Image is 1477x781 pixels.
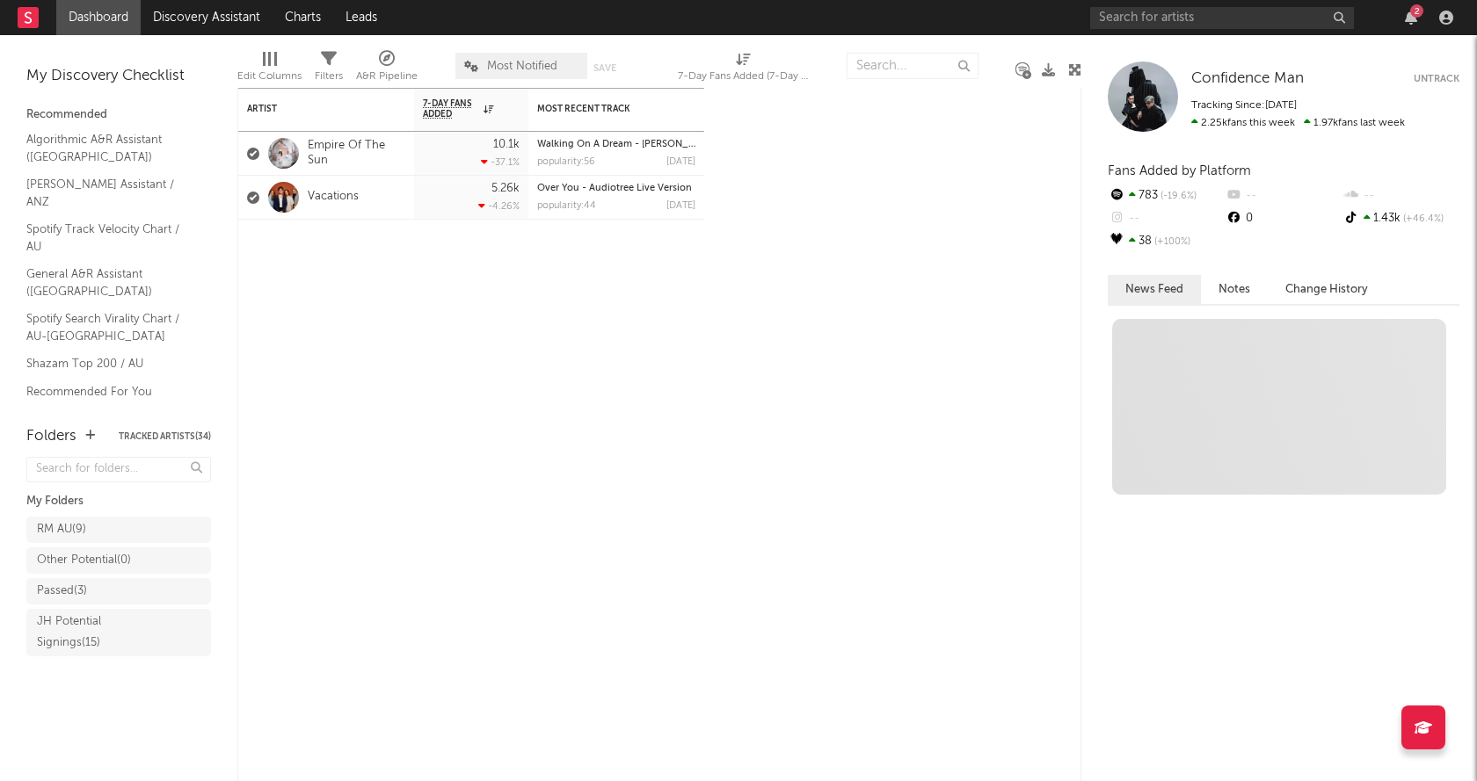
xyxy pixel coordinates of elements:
div: 7-Day Fans Added (7-Day Fans Added) [678,44,810,95]
div: A&R Pipeline [356,66,418,87]
div: 2 [1410,4,1423,18]
div: Passed ( 3 ) [37,581,87,602]
a: Spotify Search Virality Chart / AU-[GEOGRAPHIC_DATA] [26,309,193,345]
a: Shazam Top 200 / AU [26,354,193,373]
a: General A&R Assistant ([GEOGRAPHIC_DATA]) [26,264,193,300]
span: Tracking Since: [DATE] [1191,100,1297,111]
input: Search for artists [1090,7,1354,29]
div: [DATE] [666,201,695,211]
div: -- [1342,184,1459,207]
button: Tracked Artists(34) [119,432,211,441]
div: -4.26 % [478,200,520,212]
div: 38 [1108,230,1225,253]
button: 2 [1405,11,1417,25]
a: Walking On A Dream - [PERSON_NAME] Remix [537,140,749,149]
a: Other Potential(0) [26,547,211,574]
a: RM AU(9) [26,517,211,543]
div: Edit Columns [237,66,302,87]
div: A&R Pipeline [356,44,418,95]
div: popularity: 44 [537,201,596,211]
span: Most Notified [487,61,557,72]
a: Confidence Man [1191,70,1304,88]
a: Passed(3) [26,578,211,604]
a: Vacations [308,190,359,205]
div: popularity: 56 [537,157,595,167]
a: Recommended For You [26,382,193,401]
div: My Discovery Checklist [26,66,211,87]
div: 5.26k [491,183,520,194]
div: 0 [1225,207,1342,230]
div: Edit Columns [237,44,302,95]
div: RM AU ( 9 ) [37,519,86,540]
div: JH Potential Signings ( 15 ) [37,611,161,654]
div: Recommended [26,105,211,126]
div: 783 [1108,184,1225,207]
input: Search... [847,53,979,79]
div: 10.1k [493,139,520,150]
div: Other Potential ( 0 ) [37,550,131,571]
span: Confidence Man [1191,71,1304,86]
div: Filters [315,66,343,87]
a: [PERSON_NAME] Assistant / ANZ [26,175,193,211]
button: Change History [1268,275,1386,304]
button: Save [593,63,616,73]
div: [DATE] [666,157,695,167]
div: Folders [26,426,76,447]
input: Search for folders... [26,457,211,482]
button: Untrack [1414,70,1459,88]
div: Over You - Audiotree Live Version [537,184,695,193]
div: -- [1108,207,1225,230]
span: 1.97k fans last week [1191,118,1405,128]
button: News Feed [1108,275,1201,304]
a: Empire Of The Sun [308,139,405,169]
a: Algorithmic A&R Assistant ([GEOGRAPHIC_DATA]) [26,130,193,166]
div: Artist [247,104,379,114]
div: -37.1 % [481,156,520,168]
span: +100 % [1152,237,1190,247]
button: Notes [1201,275,1268,304]
span: 2.25k fans this week [1191,118,1295,128]
div: 1.43k [1342,207,1459,230]
div: Most Recent Track [537,104,669,114]
a: JH Potential Signings(15) [26,609,211,656]
a: Over You - Audiotree Live Version [537,184,692,193]
div: 7-Day Fans Added (7-Day Fans Added) [678,66,810,87]
span: 7-Day Fans Added [423,98,479,119]
span: Fans Added by Platform [1108,164,1251,177]
a: Spotify Track Velocity Chart / AU [26,220,193,256]
div: Walking On A Dream - Marlon Hoffstadt Remix [537,140,695,149]
div: -- [1225,184,1342,207]
span: -19.6 % [1158,192,1197,201]
span: +46.4 % [1401,214,1444,224]
div: Filters [315,44,343,95]
div: My Folders [26,491,211,512]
